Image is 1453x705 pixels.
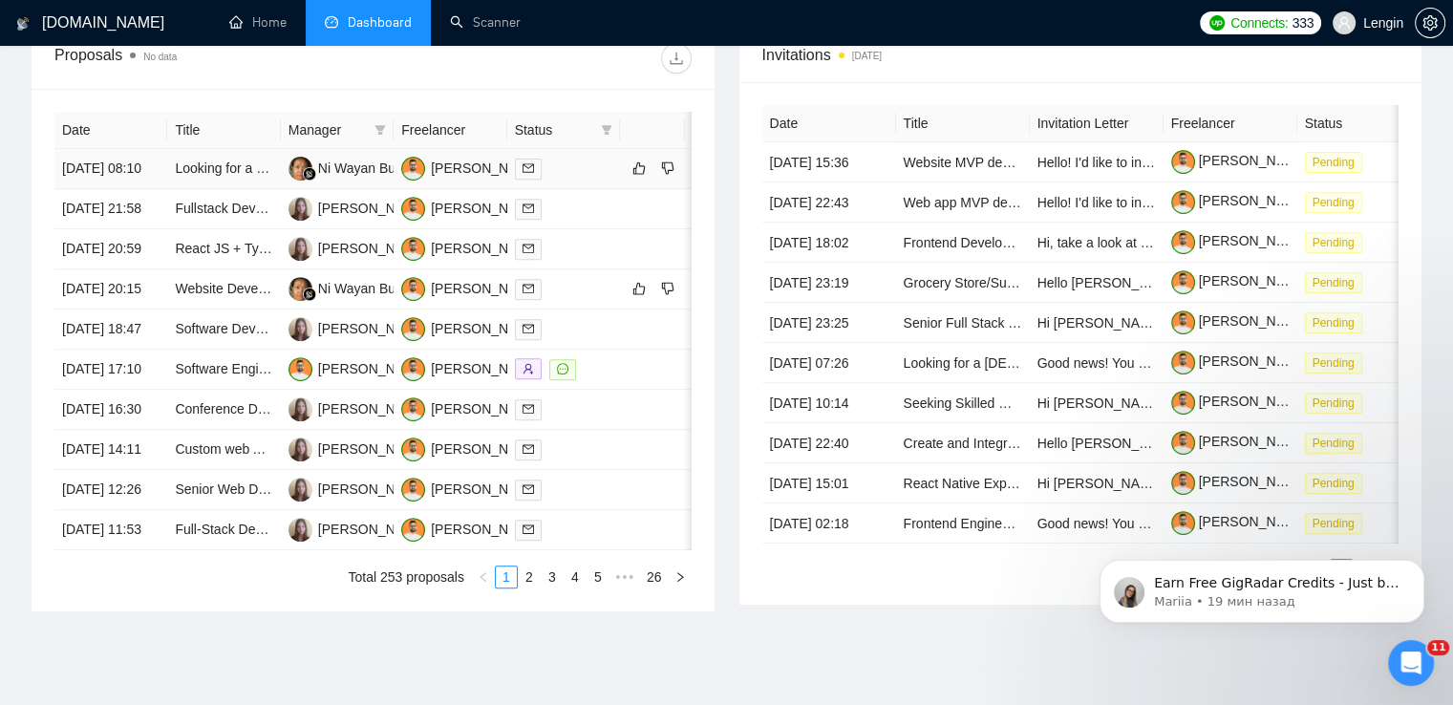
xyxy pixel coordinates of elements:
[1171,353,1309,369] a: [PERSON_NAME]
[656,157,679,180] button: dislike
[1171,474,1309,489] a: [PERSON_NAME]
[1171,193,1309,208] a: [PERSON_NAME]
[54,510,167,550] td: [DATE] 11:53
[1305,234,1370,249] a: Pending
[762,263,896,303] td: [DATE] 23:19
[1171,310,1195,334] img: c1NLmzrk-0pBZjOo1nLSJnOz0itNHKTdmMHAt8VIsLFzaWqqsJDJtcFyV3OYvrqgu3
[762,343,896,383] td: [DATE] 07:26
[288,440,428,456] a: NB[PERSON_NAME]
[318,278,425,299] div: Ni Wayan Budiarti
[762,423,896,463] td: [DATE] 22:40
[762,383,896,423] td: [DATE] 10:14
[401,237,425,261] img: TM
[1388,640,1434,686] iframe: Intercom live chat
[1427,640,1449,655] span: 11
[762,223,896,263] td: [DATE] 18:02
[904,275,1184,290] a: Grocery Store/Supermarket Website Developer
[1171,391,1195,415] img: c1NLmzrk-0pBZjOo1nLSJnOz0itNHKTdmMHAt8VIsLFzaWqqsJDJtcFyV3OYvrqgu3
[401,481,541,496] a: TM[PERSON_NAME]
[896,142,1030,182] td: Website MVP development in Webflow
[288,200,428,215] a: NB[PERSON_NAME]
[661,160,674,176] span: dislike
[348,14,412,31] span: Dashboard
[1305,515,1370,530] a: Pending
[896,263,1030,303] td: Grocery Store/Supermarket Website Developer
[564,566,587,588] li: 4
[167,430,280,470] td: Custom web Application for data collection and reporting
[401,200,541,215] a: TM[PERSON_NAME]
[1305,194,1370,209] a: Pending
[318,398,428,419] div: [PERSON_NAME]
[288,119,367,140] span: Manager
[175,201,468,216] a: Fullstack Developer Needed for Ongoing Projects
[288,160,425,175] a: NWNi Wayan Budiarti
[431,438,541,459] div: [PERSON_NAME]
[523,243,534,254] span: mail
[588,566,609,587] a: 5
[523,483,534,495] span: mail
[143,52,177,62] span: No data
[325,15,338,29] span: dashboard
[1164,105,1297,142] th: Freelancer
[523,283,534,294] span: mail
[401,280,541,295] a: TM[PERSON_NAME]
[762,43,1400,67] span: Invitations
[303,288,316,301] img: gigradar-bm.png
[175,522,436,537] a: Full-Stack Developer for MVP Wellness App
[318,358,428,379] div: [PERSON_NAME]
[431,238,541,259] div: [PERSON_NAME]
[318,318,428,339] div: [PERSON_NAME]
[401,360,541,375] a: TM[PERSON_NAME]
[478,571,489,583] span: left
[431,198,541,219] div: [PERSON_NAME]
[1171,150,1195,174] img: c1NLmzrk-0pBZjOo1nLSJnOz0itNHKTdmMHAt8VIsLFzaWqqsJDJtcFyV3OYvrqgu3
[1305,312,1362,333] span: Pending
[318,479,428,500] div: [PERSON_NAME]
[661,281,674,296] span: dislike
[450,14,521,31] a: searchScanner
[318,198,428,219] div: [PERSON_NAME]
[472,566,495,588] button: left
[167,112,280,149] th: Title
[628,277,651,300] button: like
[518,566,541,588] li: 2
[1305,475,1370,490] a: Pending
[288,357,312,381] img: TM
[1305,192,1362,213] span: Pending
[472,566,495,588] li: Previous Page
[762,463,896,503] td: [DATE] 15:01
[632,160,646,176] span: like
[1171,190,1195,214] img: c1NLmzrk-0pBZjOo1nLSJnOz0itNHKTdmMHAt8VIsLFzaWqqsJDJtcFyV3OYvrqgu3
[587,566,609,588] li: 5
[1230,12,1288,33] span: Connects:
[54,390,167,430] td: [DATE] 16:30
[1171,270,1195,294] img: c1NLmzrk-0pBZjOo1nLSJnOz0itNHKTdmMHAt8VIsLFzaWqqsJDJtcFyV3OYvrqgu3
[401,197,425,221] img: TM
[54,189,167,229] td: [DATE] 21:58
[431,358,541,379] div: [PERSON_NAME]
[318,519,428,540] div: [PERSON_NAME]
[288,438,312,461] img: NB
[523,203,534,214] span: mail
[904,155,1133,170] a: Website MVP development in Webflow
[597,116,616,144] span: filter
[1171,313,1309,329] a: [PERSON_NAME]
[288,521,428,536] a: NB[PERSON_NAME]
[167,269,280,310] td: Website Development for Hospitality Real Estate Agency
[523,162,534,174] span: mail
[1416,15,1444,31] span: setting
[54,43,373,74] div: Proposals
[601,124,612,136] span: filter
[1305,352,1362,374] span: Pending
[1171,230,1195,254] img: c1NLmzrk-0pBZjOo1nLSJnOz0itNHKTdmMHAt8VIsLFzaWqqsJDJtcFyV3OYvrqgu3
[401,518,425,542] img: TM
[288,397,312,421] img: NB
[431,318,541,339] div: [PERSON_NAME]
[1305,232,1362,253] span: Pending
[401,317,425,341] img: TM
[1305,314,1370,330] a: Pending
[1415,15,1445,31] a: setting
[762,182,896,223] td: [DATE] 22:43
